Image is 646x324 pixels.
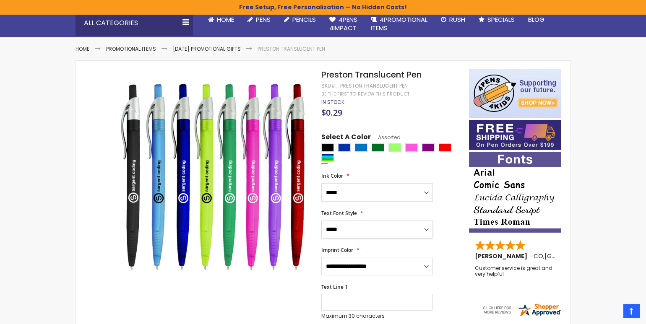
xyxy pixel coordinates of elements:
a: 4Pens4impact [323,10,364,38]
div: Black [321,143,334,152]
span: Imprint Color [321,246,353,254]
span: Text Font Style [321,210,357,217]
span: Ink Color [321,172,343,179]
div: All Categories [76,10,193,36]
img: Free shipping on orders over $199 [469,120,561,150]
div: Purple [422,143,435,152]
div: Green Light [388,143,401,152]
img: 4pens 4 kids [469,69,561,118]
div: Preston Translucent Pen [340,83,408,89]
img: 4pens.com widget logo [482,302,562,317]
a: 4pens.com certificate URL [482,312,562,319]
span: Blog [528,15,544,24]
div: Assorted [321,154,334,162]
span: Preston Translucent Pen [321,69,422,80]
span: Rush [449,15,465,24]
p: Maximum 30 characters [321,313,433,319]
span: Specials [487,15,515,24]
a: Top [623,304,640,318]
span: Select A Color [321,132,371,144]
img: font-personalization-examples [469,152,561,233]
div: Green [372,143,384,152]
span: [GEOGRAPHIC_DATA] [544,252,606,260]
a: Promotional Items [106,45,156,52]
a: [DATE] Promotional Gifts [173,45,241,52]
a: 4PROMOTIONALITEMS [364,10,434,38]
a: Blog [521,10,551,29]
div: Pink [405,143,418,152]
a: Rush [434,10,472,29]
a: Home [201,10,241,29]
strong: SKU [321,82,337,89]
img: preston-translucent-main_1.jpg [118,81,310,273]
span: 4Pens 4impact [329,15,357,32]
a: Specials [472,10,521,29]
span: $0.29 [321,107,342,118]
a: Home [76,45,89,52]
span: 4PROMOTIONAL ITEMS [371,15,427,32]
span: Pencils [292,15,316,24]
span: Pens [256,15,271,24]
span: [PERSON_NAME] [475,252,530,260]
li: Preston Translucent Pen [258,46,325,52]
span: Text Line 1 [321,283,348,290]
div: Availability [321,99,344,106]
a: Be the first to review this product [321,91,409,97]
div: Blue [338,143,351,152]
div: Red [439,143,451,152]
a: Pencils [277,10,323,29]
span: Assorted [371,134,401,141]
span: - , [530,252,606,260]
div: Blue Light [355,143,367,152]
a: Pens [241,10,277,29]
span: In stock [321,98,344,106]
span: Home [217,15,234,24]
span: CO [534,252,543,260]
div: Customer service is great and very helpful [475,265,556,283]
